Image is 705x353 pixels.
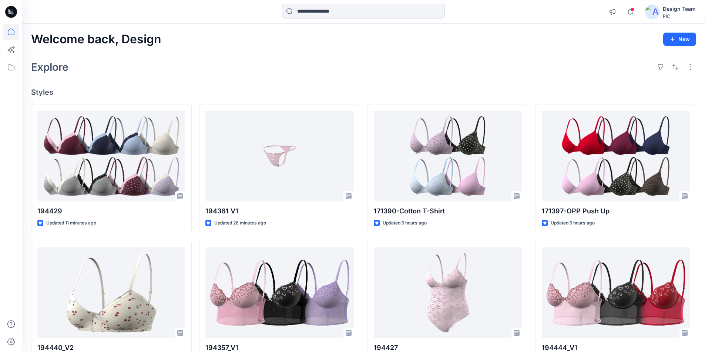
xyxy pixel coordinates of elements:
[31,88,696,97] h4: Styles
[374,206,522,216] p: 171390-Cotton T-Shirt
[205,343,353,353] p: 194357_V1
[31,33,161,46] h2: Welcome back, Design
[542,247,690,339] a: 194444_V1
[37,110,185,202] a: 194429
[374,247,522,339] a: 194427
[214,219,266,227] p: Updated 26 minutes ago
[37,206,185,216] p: 194429
[46,219,96,227] p: Updated 11 minutes ago
[663,13,696,19] div: PIC
[551,219,595,227] p: Updated 5 hours ago
[205,206,353,216] p: 194361 V1
[374,343,522,353] p: 194427
[205,247,353,339] a: 194357_V1
[542,110,690,202] a: 171397-OPP Push Up
[31,61,68,73] h2: Explore
[37,247,185,339] a: 194440_V2
[542,343,690,353] p: 194444_V1
[383,219,427,227] p: Updated 5 hours ago
[37,343,185,353] p: 194440_V2
[663,33,696,46] button: New
[542,206,690,216] p: 171397-OPP Push Up
[205,110,353,202] a: 194361 V1
[374,110,522,202] a: 171390-Cotton T-Shirt
[645,4,660,19] img: avatar
[663,4,696,13] div: Design Team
